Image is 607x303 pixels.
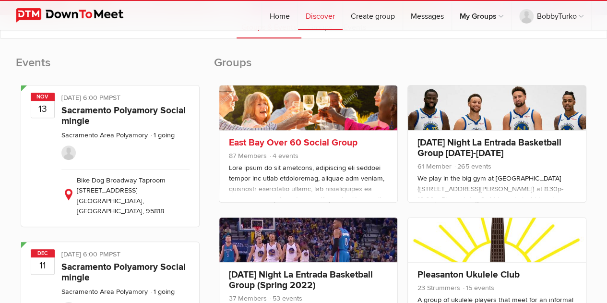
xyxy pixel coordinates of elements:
span: Dec [31,249,55,257]
span: 265 events [453,162,491,170]
a: Sacramento Area Polyamory [61,131,148,139]
a: [DATE] Night La Entrada Basketball Group (Spring 2022) [229,269,373,291]
a: Pleasanton Ukulele Club [417,269,520,280]
span: Bike Dog Broadway Taproom [STREET_ADDRESS] [GEOGRAPHIC_DATA], [GEOGRAPHIC_DATA], 95818 [77,176,166,216]
a: My Groups [452,1,511,30]
span: 61 Member [417,162,452,170]
li: 1 going [150,288,175,296]
div: [DATE] 6:00 PM [61,249,190,262]
span: 15 events [462,284,494,292]
li: 1 going [150,131,175,139]
div: [DATE] 6:00 PM [61,93,190,105]
b: 13 [31,100,54,118]
a: BobbyTurko [512,1,591,30]
span: 53 events [269,294,302,303]
h2: Events [16,55,204,80]
img: Sarah Elizabeth Tygert [61,145,76,160]
span: 23 Strummers [417,284,460,292]
span: America/Los_Angeles [109,94,120,102]
a: [DATE] Night La Entrada Basketball Group [DATE]-[DATE] [417,137,561,159]
span: America/Los_Angeles [109,250,120,258]
span: 37 Members [229,294,267,303]
a: East Bay Over 60 Social Group [229,137,357,148]
a: Sacramento Polyamory Social mingle [61,261,186,283]
b: 11 [31,257,54,274]
span: 4 events [269,152,298,160]
a: Home [262,1,298,30]
a: Messages [403,1,452,30]
span: Nov [31,93,55,101]
a: Create group [343,1,403,30]
h2: Groups [214,55,592,80]
a: Discover [298,1,343,30]
a: Sacramento Polyamory Social mingle [61,105,186,127]
img: DownToMeet [16,8,138,23]
span: 87 Members [229,152,267,160]
a: Sacramento Area Polyamory [61,288,148,296]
